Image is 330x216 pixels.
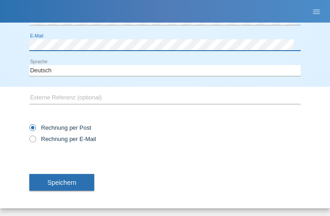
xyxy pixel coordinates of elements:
[29,136,96,142] label: Rechnung per E-Mail
[29,124,35,136] input: Rechnung per Post
[47,179,76,186] span: Speichern
[307,9,325,14] a: menu
[29,136,35,147] input: Rechnung per E-Mail
[312,7,321,16] i: menu
[29,124,91,131] label: Rechnung per Post
[29,174,94,191] button: Speichern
